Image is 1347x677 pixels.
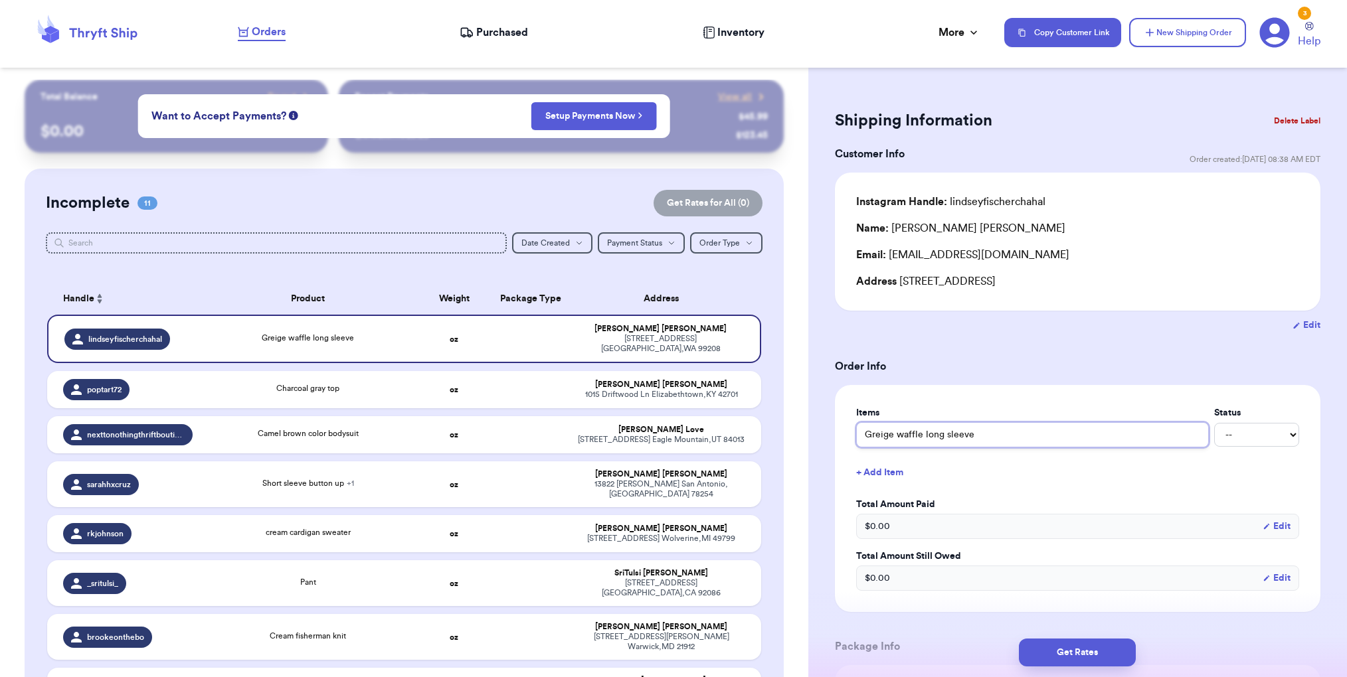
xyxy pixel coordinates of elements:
th: Weight [416,283,493,315]
div: [STREET_ADDRESS][PERSON_NAME] Warwick , MD 21912 [577,632,745,652]
div: [STREET_ADDRESS] [GEOGRAPHIC_DATA] , WA 99208 [577,334,744,354]
span: Short sleeve button up [262,479,354,487]
button: Edit [1263,571,1291,585]
button: Date Created [512,232,592,254]
button: Sort ascending [94,291,105,307]
span: Help [1298,33,1320,49]
span: Greige waffle long sleeve [262,334,354,342]
label: Total Amount Still Owed [856,550,1299,563]
span: sarahhxcruz [87,479,131,490]
span: Name: [856,223,889,234]
span: View all [718,90,752,104]
strong: oz [450,481,458,489]
span: Order created: [DATE] 08:38 AM EDT [1190,154,1320,165]
p: Recent Payments [355,90,428,104]
span: Payout [268,90,296,104]
a: Inventory [703,25,764,40]
h2: Incomplete [46,192,130,214]
a: Orders [238,24,286,41]
button: + Add Item [851,458,1304,487]
div: $ 45.99 [739,110,768,123]
span: rkjohnson [87,528,124,539]
div: 1015 Driftwood Ln Elizabethtown , KY 42701 [577,390,745,400]
div: [PERSON_NAME] [PERSON_NAME] [577,469,745,479]
span: Handle [63,292,94,306]
div: 13822 [PERSON_NAME] San Antonio , [GEOGRAPHIC_DATA] 78254 [577,479,745,499]
div: [EMAIL_ADDRESS][DOMAIN_NAME] [856,247,1299,263]
span: nexttonothingthriftboutique [87,429,185,440]
div: [STREET_ADDRESS] [856,273,1299,289]
div: More [939,25,980,40]
span: Order Type [699,239,740,247]
button: Payment Status [598,232,685,254]
span: $ 0.00 [865,520,890,533]
span: Address [856,276,897,287]
button: New Shipping Order [1129,18,1246,47]
label: Items [856,406,1209,419]
a: Payout [268,90,312,104]
div: [PERSON_NAME] [PERSON_NAME] [577,524,745,534]
th: Package Type [492,283,569,315]
button: Order Type [690,232,763,254]
span: 11 [137,196,157,210]
a: Setup Payments Now [545,110,643,123]
button: Get Rates for All (0) [654,190,763,216]
div: [STREET_ADDRESS] Eagle Mountain , UT 84013 [577,435,745,445]
h3: Order Info [835,358,1320,374]
div: [PERSON_NAME] [PERSON_NAME] [577,324,744,334]
span: Payment Status [607,239,662,247]
button: Setup Payments Now [531,102,657,130]
div: [STREET_ADDRESS] [GEOGRAPHIC_DATA] , CA 92086 [577,578,745,598]
div: $ 123.45 [736,129,768,142]
strong: oz [450,530,458,538]
span: $ 0.00 [865,571,890,585]
input: Search [46,232,507,254]
span: _sritulsi_ [87,578,118,589]
button: Delete Label [1269,106,1326,135]
button: Edit [1263,520,1291,533]
th: Product [201,283,416,315]
span: Purchased [476,25,528,40]
p: $ 0.00 [41,121,313,142]
div: lindseyfischerchahal [856,194,1045,210]
p: Total Balance [41,90,98,104]
th: Address [569,283,761,315]
strong: oz [450,633,458,641]
span: Want to Accept Payments? [151,108,286,124]
button: Get Rates [1019,639,1136,666]
a: View all [718,90,768,104]
h3: Customer Info [835,146,905,162]
h2: Shipping Information [835,110,992,131]
span: + 1 [347,479,354,487]
div: [PERSON_NAME] [PERSON_NAME] [856,220,1065,236]
span: Pant [300,578,316,586]
span: Email: [856,250,886,260]
div: [PERSON_NAME] [PERSON_NAME] [577,380,745,390]
a: 3 [1259,17,1290,48]
span: lindseyfischerchahal [88,334,162,344]
span: Camel brown color bodysuit [258,429,359,437]
div: [PERSON_NAME] Love [577,425,745,435]
span: Instagram Handle: [856,196,947,207]
span: Orders [252,24,286,40]
a: Purchased [460,25,528,40]
a: Help [1298,22,1320,49]
strong: oz [450,335,458,343]
strong: oz [450,579,458,587]
button: Copy Customer Link [1004,18,1121,47]
span: brookeonthebo [87,632,144,642]
span: cream cardigan sweater [266,528,351,536]
span: Cream fisherman knit [270,632,346,640]
span: Inventory [717,25,764,40]
span: Date Created [521,239,570,247]
label: Status [1214,406,1299,419]
button: Edit [1293,319,1320,332]
div: 3 [1298,7,1311,20]
strong: oz [450,386,458,394]
span: poptart72 [87,384,122,395]
div: SriTulsi [PERSON_NAME] [577,568,745,578]
div: [STREET_ADDRESS] Wolverine , MI 49799 [577,534,745,544]
span: Charcoal gray top [276,384,339,392]
label: Total Amount Paid [856,498,1299,511]
div: [PERSON_NAME] [PERSON_NAME] [577,622,745,632]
